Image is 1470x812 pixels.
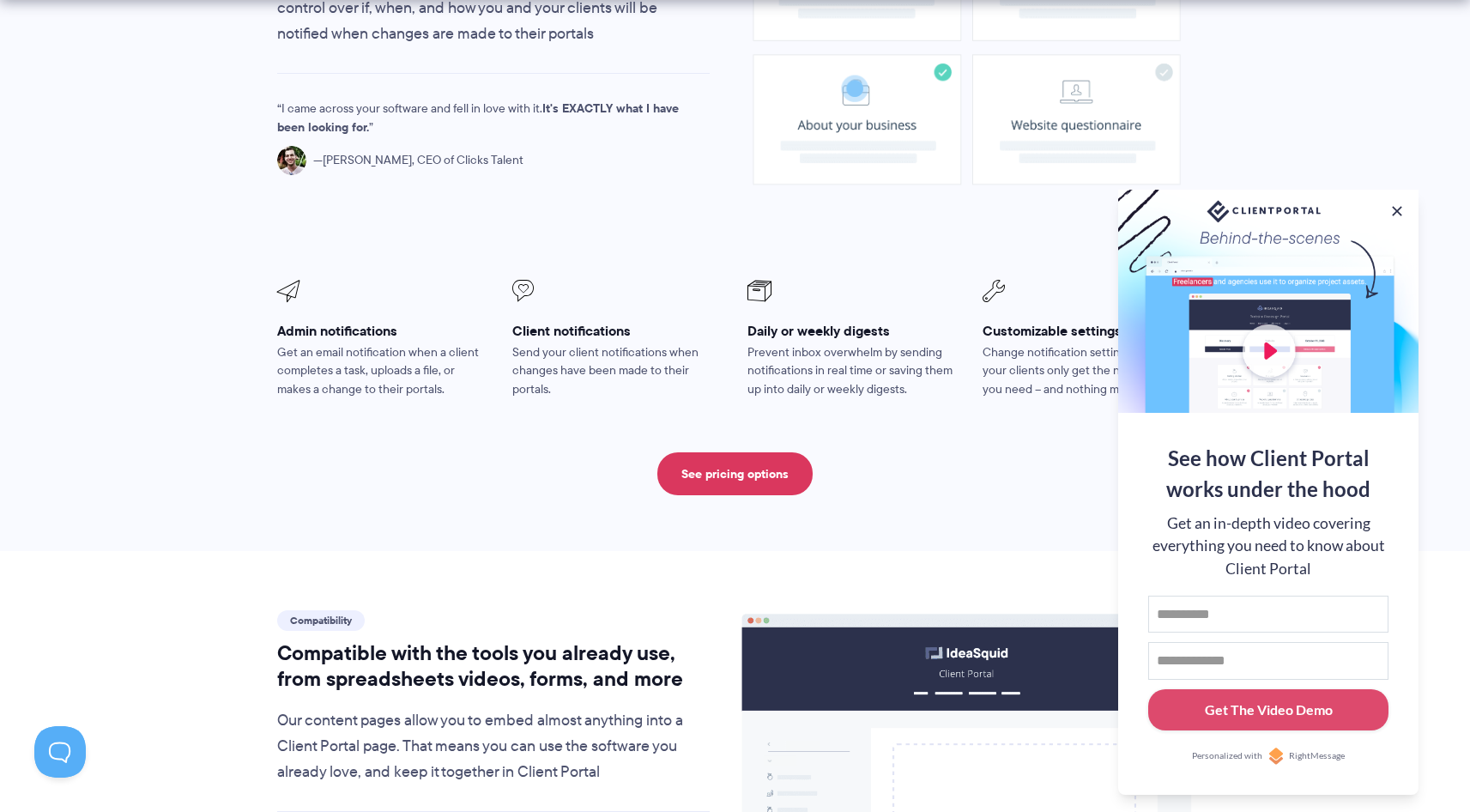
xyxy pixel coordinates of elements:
[657,452,813,495] a: See pricing options
[277,100,681,137] p: I came across your software and fell in love with it.
[1192,749,1262,763] span: Personalized with
[512,343,723,400] p: Send your client notifications when changes have been made to their portals.
[512,322,723,340] h3: Client notifications
[1289,749,1345,763] span: RightMessage
[1148,443,1388,505] div: See how Client Portal works under the hood
[983,322,1194,340] h3: Customizable settings
[983,343,1194,400] p: Change notification settings so you and your clients only get the notifications you need – and no...
[1148,748,1388,765] a: Personalized withRightMessage
[1205,700,1333,720] div: Get The Video Demo
[747,343,959,400] p: Prevent inbox overwhelm by sending notifications in real time or saving them up into daily or wee...
[1148,689,1388,731] button: Get The Video Demo
[277,343,488,400] p: Get an email notification when a client completes a task, uploads a file, or makes a change to th...
[1267,748,1285,765] img: Personalized with RightMessage
[277,708,711,785] p: Our content pages allow you to embed almost anything into a Client Portal page. That means you ca...
[1148,512,1388,580] div: Get an in-depth video covering everything you need to know about Client Portal
[277,640,711,692] h2: Compatible with the tools you already use, from spreadsheets videos, forms, and more
[313,151,523,170] span: [PERSON_NAME], CEO of Clicks Talent
[277,610,365,631] span: Compatibility
[277,99,679,136] strong: It's EXACTLY what I have been looking for.
[277,322,488,340] h3: Admin notifications
[747,322,959,340] h3: Daily or weekly digests
[34,726,86,778] iframe: Toggle Customer Support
